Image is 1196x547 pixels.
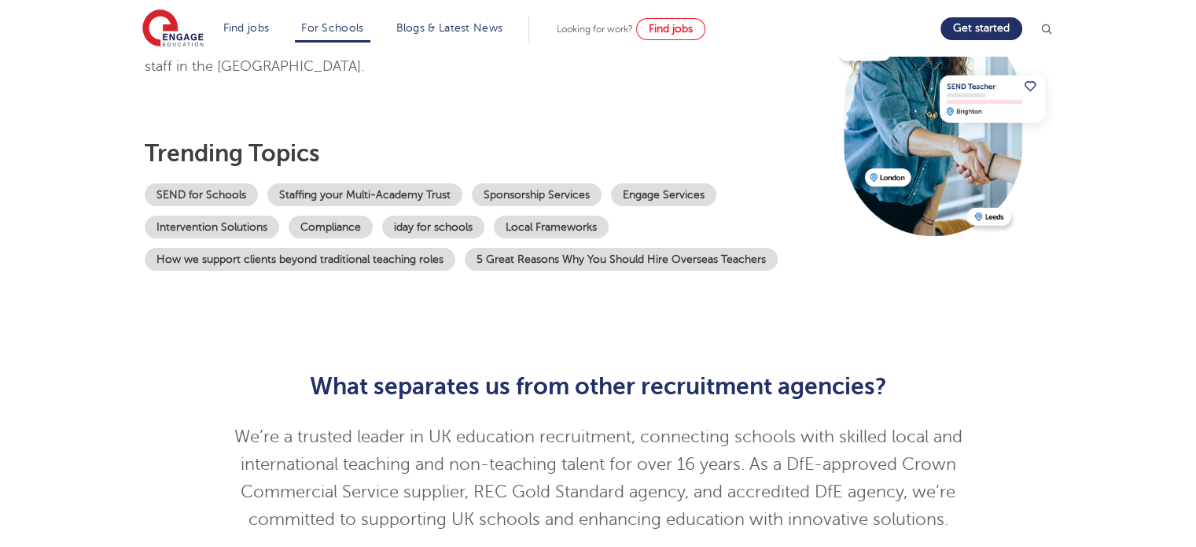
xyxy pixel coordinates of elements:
p: We’re a trusted leader in UK education recruitment, connecting schools with skilled local and int... [212,423,984,534]
a: Compliance [289,216,373,238]
a: Local Frameworks [494,216,609,238]
a: Find jobs [636,18,705,40]
a: For Schools [301,22,363,34]
a: iday for schools [382,216,484,238]
a: Blogs & Latest News [396,22,503,34]
a: 5 Great Reasons Why You Should Hire Overseas Teachers [465,248,778,271]
a: How we support clients beyond traditional teaching roles [145,248,455,271]
span: Find jobs [649,23,693,35]
a: Engage Services [611,183,716,206]
a: Intervention Solutions [145,216,279,238]
h3: Trending topics [145,139,827,168]
img: Engage Education [142,9,204,49]
a: Staffing your Multi-Academy Trust [267,183,462,206]
a: Sponsorship Services [472,183,602,206]
h2: What separates us from other recruitment agencies? [212,373,984,400]
span: Looking for work? [557,24,633,35]
a: SEND for Schools [145,183,258,206]
a: Get started [940,17,1022,40]
a: Find jobs [223,22,270,34]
